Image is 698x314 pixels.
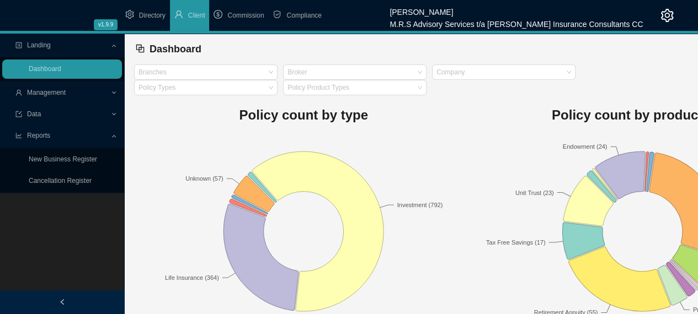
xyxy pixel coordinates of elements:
a: Dashboard [29,65,61,73]
text: Life Insurance (364) [165,274,219,281]
span: left [59,299,66,305]
text: Investment (792) [397,202,443,208]
span: Landing [27,41,51,49]
h1: Policy count by type [134,104,473,126]
span: Data [27,110,41,118]
span: profile [15,42,22,48]
a: New Business Register [29,155,97,163]
span: Client [188,12,205,19]
span: import [15,111,22,117]
text: Unit Trust (23) [515,190,554,196]
span: setting [660,9,674,22]
div: M.R.S Advisory Services t/a [PERSON_NAME] Insurance Consultants CC [390,15,643,27]
a: Cancellation Register [29,177,92,185]
span: user [174,10,183,19]
span: setting [125,10,134,19]
text: Endowment (24) [563,143,608,150]
div: [PERSON_NAME] [390,3,643,15]
text: Unknown (57) [185,175,223,182]
span: Commission [227,12,264,19]
span: v1.9.9 [94,19,118,30]
span: Directory [139,12,166,19]
span: user [15,89,22,96]
span: line-chart [15,132,22,139]
span: safety [273,10,281,19]
span: block [135,44,145,53]
text: Tax Free Savings (17) [486,239,546,246]
span: Management [27,89,66,96]
span: Reports [27,132,50,139]
span: Compliance [286,12,321,19]
span: dollar [214,10,222,19]
span: Dashboard [150,44,201,55]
